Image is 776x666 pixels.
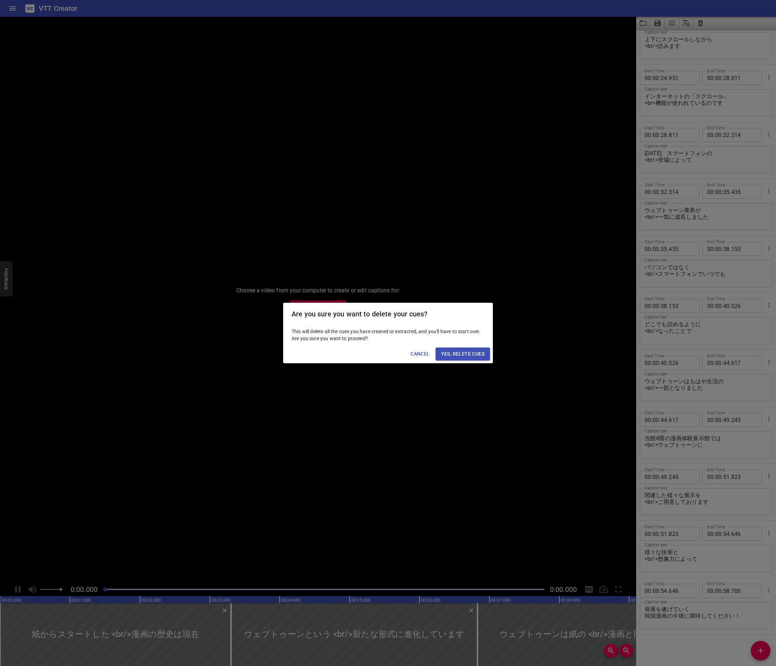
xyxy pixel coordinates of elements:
[408,348,432,360] button: Cancel
[441,350,484,358] span: Yes, Delete Cues
[436,348,490,360] button: Yes, Delete Cues
[410,350,430,358] span: Cancel
[283,325,493,345] div: This will delete all the cues you have created or extracted, and you'll have to start over. Are y...
[292,308,484,320] h2: Are you sure you want to delete your cues?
